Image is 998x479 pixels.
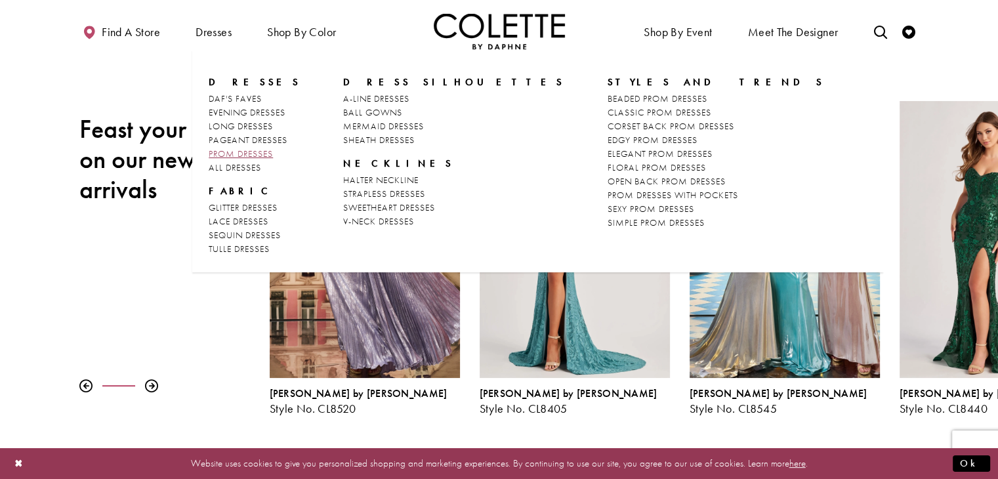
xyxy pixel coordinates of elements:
[900,401,988,416] span: Style No. CL8440
[209,184,274,198] span: FABRIC
[608,147,825,161] a: ELEGANT PROM DRESSES
[608,134,697,146] span: EDGY PROM DRESSES
[270,401,356,416] span: Style No. CL8520
[343,157,453,170] span: NECKLINES
[608,189,738,201] span: PROM DRESSES WITH POCKETS
[209,133,301,147] a: PAGEANT DRESSES
[434,13,565,49] a: Visit Home Page
[690,388,880,415] div: Colette by Daphne Style No. CL8545
[343,188,425,199] span: STRAPLESS DRESSES
[608,188,825,202] a: PROM DRESSES WITH POCKETS
[270,388,460,415] div: Colette by Daphne Style No. CL8520
[480,386,657,400] span: [PERSON_NAME] by [PERSON_NAME]
[209,119,301,133] a: LONG DRESSES
[608,202,825,216] a: SEXY PROM DRESSES
[608,119,825,133] a: CORSET BACK PROM DRESSES
[209,106,285,118] span: EVENING DRESSES
[343,119,564,133] a: MERMAID DRESSES
[480,388,670,415] div: Colette by Daphne Style No. CL8405
[608,175,825,188] a: OPEN BACK PROM DRESSES
[209,201,278,213] span: GLITTER DRESSES
[209,242,301,256] a: TULLE DRESSES
[789,457,806,470] a: here
[79,13,163,49] a: Find a store
[209,147,301,161] a: PROM DRESSES
[343,93,409,104] span: A-LINE DRESSES
[644,26,712,39] span: Shop By Event
[192,13,235,49] span: Dresses
[79,114,250,205] h2: Feast your eyes on our newest arrivals
[102,26,160,39] span: Find a store
[480,401,568,416] span: Style No. CL8405
[608,175,726,187] span: OPEN BACK PROM DRESSES
[343,120,424,132] span: MERMAID DRESSES
[953,455,990,472] button: Submit Dialog
[209,120,273,132] span: LONG DRESSES
[690,401,777,416] span: Style No. CL8545
[343,173,564,187] a: HALTER NECKLINE
[608,161,825,175] a: FLORAL PROM DRESSES
[209,215,268,227] span: LACE DRESSES
[608,148,713,159] span: ELEGANT PROM DRESSES
[264,13,339,49] span: Shop by color
[209,243,270,255] span: TULLE DRESSES
[343,187,564,201] a: STRAPLESS DRESSES
[608,203,694,215] span: SEXY PROM DRESSES
[8,452,30,475] button: Close Dialog
[608,133,825,147] a: EDGY PROM DRESSES
[196,26,232,39] span: Dresses
[343,157,564,170] span: NECKLINES
[343,215,564,228] a: V-NECK DRESSES
[209,134,287,146] span: PAGEANT DRESSES
[608,161,706,173] span: FLORAL PROM DRESSES
[209,161,301,175] a: ALL DRESSES
[434,13,565,49] img: Colette by Daphne
[870,13,890,49] a: Toggle search
[608,92,825,106] a: BEADED PROM DRESSES
[343,174,419,186] span: HALTER NECKLINE
[640,13,715,49] span: Shop By Event
[748,26,839,39] span: Meet the designer
[209,201,301,215] a: GLITTER DRESSES
[608,217,705,228] span: SIMPLE PROM DRESSES
[209,75,301,89] span: Dresses
[343,92,564,106] a: A-LINE DRESSES
[608,216,825,230] a: SIMPLE PROM DRESSES
[343,201,435,213] span: SWEETHEART DRESSES
[343,133,564,147] a: SHEATH DRESSES
[343,106,564,119] a: BALL GOWNS
[899,13,919,49] a: Check Wishlist
[209,215,301,228] a: LACE DRESSES
[209,228,301,242] a: SEQUIN DRESSES
[94,455,904,472] p: Website uses cookies to give you personalized shopping and marketing experiences. By continuing t...
[209,93,262,104] span: DAF'S FAVES
[608,75,825,89] span: STYLES AND TRENDS
[209,148,273,159] span: PROM DRESSES
[608,106,711,118] span: CLASSIC PROM DRESSES
[209,106,301,119] a: EVENING DRESSES
[608,93,707,104] span: BEADED PROM DRESSES
[343,215,414,227] span: V-NECK DRESSES
[608,120,734,132] span: CORSET BACK PROM DRESSES
[267,26,336,39] span: Shop by color
[209,184,301,198] span: FABRIC
[343,75,564,89] span: DRESS SILHOUETTES
[270,386,447,400] span: [PERSON_NAME] by [PERSON_NAME]
[745,13,842,49] a: Meet the designer
[209,161,261,173] span: ALL DRESSES
[608,106,825,119] a: CLASSIC PROM DRESSES
[690,386,867,400] span: [PERSON_NAME] by [PERSON_NAME]
[209,92,301,106] a: DAF'S FAVES
[209,229,281,241] span: SEQUIN DRESSES
[343,134,415,146] span: SHEATH DRESSES
[343,201,564,215] a: SWEETHEART DRESSES
[343,106,402,118] span: BALL GOWNS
